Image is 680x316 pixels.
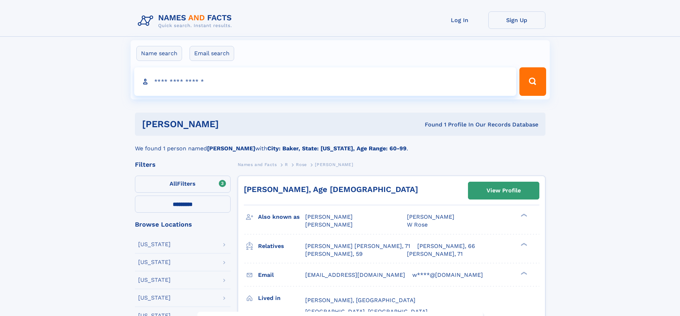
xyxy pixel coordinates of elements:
a: [PERSON_NAME], 66 [417,242,475,250]
span: [EMAIL_ADDRESS][DOMAIN_NAME] [305,271,405,278]
img: Logo Names and Facts [135,11,238,31]
div: Browse Locations [135,221,231,228]
h3: Lived in [258,292,305,304]
label: Name search [136,46,182,61]
div: [US_STATE] [138,259,171,265]
a: Log In [431,11,488,29]
b: City: Baker, State: [US_STATE], Age Range: 60-99 [267,145,407,152]
div: Found 1 Profile In Our Records Database [322,121,538,129]
h3: Also known as [258,211,305,223]
span: [PERSON_NAME], [GEOGRAPHIC_DATA] [305,297,415,304]
div: [US_STATE] [138,242,171,247]
span: All [170,180,177,187]
label: Email search [190,46,234,61]
a: Names and Facts [238,160,277,169]
span: R [285,162,288,167]
a: [PERSON_NAME], 71 [407,250,463,258]
div: ❯ [519,271,528,275]
h3: Relatives [258,240,305,252]
a: Rose [296,160,307,169]
b: [PERSON_NAME] [207,145,255,152]
a: R [285,160,288,169]
span: W Rose [407,221,428,228]
span: [PERSON_NAME] [305,213,353,220]
span: Rose [296,162,307,167]
a: [PERSON_NAME] [PERSON_NAME], 71 [305,242,410,250]
div: We found 1 person named with . [135,136,545,153]
a: [PERSON_NAME], Age [DEMOGRAPHIC_DATA] [244,185,418,194]
h3: Email [258,269,305,281]
span: [PERSON_NAME] [407,213,454,220]
div: [US_STATE] [138,295,171,301]
button: Search Button [519,67,546,96]
div: [US_STATE] [138,277,171,283]
div: View Profile [487,182,521,199]
div: Filters [135,161,231,168]
h1: [PERSON_NAME] [142,120,322,129]
a: Sign Up [488,11,545,29]
span: [PERSON_NAME] [315,162,353,167]
span: [GEOGRAPHIC_DATA], [GEOGRAPHIC_DATA] [305,308,428,315]
a: View Profile [468,182,539,199]
input: search input [134,67,517,96]
a: [PERSON_NAME], 59 [305,250,363,258]
div: ❯ [519,213,528,218]
label: Filters [135,176,231,193]
div: ❯ [519,242,528,247]
span: [PERSON_NAME] [305,221,353,228]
